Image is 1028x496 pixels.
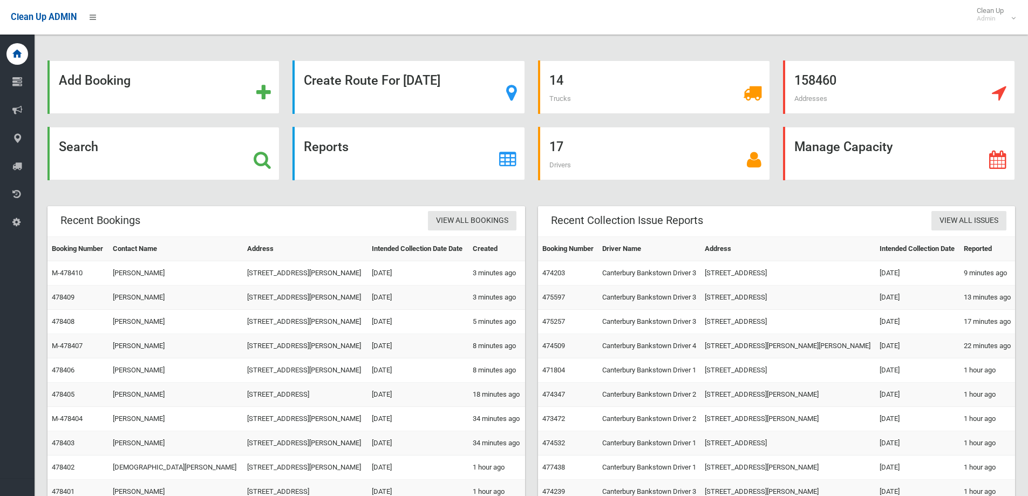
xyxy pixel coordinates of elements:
a: 14 Trucks [538,60,770,114]
td: 34 minutes ago [468,407,525,431]
a: 477438 [542,463,565,471]
td: [DATE] [367,407,468,431]
span: Clean Up ADMIN [11,12,77,22]
td: 3 minutes ago [468,286,525,310]
th: Address [700,237,875,261]
td: 34 minutes ago [468,431,525,456]
td: Canterbury Bankstown Driver 1 [598,456,701,480]
header: Recent Bookings [47,210,153,231]
td: Canterbury Bankstown Driver 4 [598,334,701,358]
td: [DATE] [367,456,468,480]
td: Canterbury Bankstown Driver 3 [598,286,701,310]
td: [DATE] [367,310,468,334]
a: Create Route For [DATE] [292,60,525,114]
td: [STREET_ADDRESS][PERSON_NAME] [243,310,367,334]
td: [DATE] [875,358,959,383]
a: 474203 [542,269,565,277]
a: 471804 [542,366,565,374]
a: 478409 [52,293,74,301]
td: 1 hour ago [959,383,1015,407]
a: 474532 [542,439,565,447]
td: [STREET_ADDRESS][PERSON_NAME] [243,407,367,431]
strong: 17 [549,139,563,154]
a: 478408 [52,317,74,325]
strong: Create Route For [DATE] [304,73,440,88]
a: 474509 [542,342,565,350]
td: [DATE] [367,286,468,310]
td: [DATE] [875,383,959,407]
td: [STREET_ADDRESS] [700,286,875,310]
a: M-478404 [52,415,83,423]
th: Intended Collection Date Date [367,237,468,261]
td: 18 minutes ago [468,383,525,407]
a: 475597 [542,293,565,301]
td: 1 hour ago [468,456,525,480]
td: [DATE] [367,334,468,358]
a: Reports [292,127,525,180]
td: 5 minutes ago [468,310,525,334]
td: [DATE] [367,383,468,407]
th: Address [243,237,367,261]
strong: Manage Capacity [794,139,893,154]
td: [STREET_ADDRESS][PERSON_NAME] [243,358,367,383]
span: Drivers [549,161,571,169]
td: 1 hour ago [959,358,1015,383]
th: Created [468,237,525,261]
td: Canterbury Bankstown Driver 1 [598,358,701,383]
a: 478406 [52,366,74,374]
td: [STREET_ADDRESS] [700,261,875,286]
td: Canterbury Bankstown Driver 3 [598,310,701,334]
td: [DATE] [875,286,959,310]
a: 158460 Addresses [783,60,1015,114]
th: Reported [959,237,1015,261]
td: [STREET_ADDRESS] [700,431,875,456]
a: 17 Drivers [538,127,770,180]
a: 473472 [542,415,565,423]
td: 17 minutes ago [959,310,1015,334]
td: [DATE] [875,334,959,358]
a: Add Booking [47,60,280,114]
td: [PERSON_NAME] [108,334,243,358]
th: Contact Name [108,237,243,261]
td: [STREET_ADDRESS][PERSON_NAME] [700,456,875,480]
a: M-478407 [52,342,83,350]
th: Booking Number [538,237,598,261]
td: Canterbury Bankstown Driver 2 [598,383,701,407]
a: View All Issues [931,211,1006,231]
td: 1 hour ago [959,456,1015,480]
td: 9 minutes ago [959,261,1015,286]
header: Recent Collection Issue Reports [538,210,716,231]
a: View All Bookings [428,211,516,231]
strong: Search [59,139,98,154]
td: [DATE] [367,358,468,383]
th: Driver Name [598,237,701,261]
td: [DATE] [367,431,468,456]
a: 478403 [52,439,74,447]
td: [DATE] [875,310,959,334]
strong: 158460 [794,73,836,88]
td: [PERSON_NAME] [108,407,243,431]
td: 1 hour ago [959,407,1015,431]
td: 8 minutes ago [468,358,525,383]
td: [PERSON_NAME] [108,286,243,310]
td: Canterbury Bankstown Driver 3 [598,261,701,286]
td: 1 hour ago [959,431,1015,456]
span: Clean Up [971,6,1015,23]
a: 478402 [52,463,74,471]
td: 13 minutes ago [959,286,1015,310]
td: [PERSON_NAME] [108,310,243,334]
td: 22 minutes ago [959,334,1015,358]
a: M-478410 [52,269,83,277]
a: Manage Capacity [783,127,1015,180]
td: [STREET_ADDRESS][PERSON_NAME] [243,456,367,480]
td: [DATE] [875,407,959,431]
td: [DEMOGRAPHIC_DATA][PERSON_NAME] [108,456,243,480]
td: [DATE] [875,456,959,480]
td: 3 minutes ago [468,261,525,286]
span: Addresses [794,94,827,103]
strong: Reports [304,139,349,154]
td: [STREET_ADDRESS][PERSON_NAME] [243,431,367,456]
small: Admin [977,15,1004,23]
a: Search [47,127,280,180]
td: [STREET_ADDRESS][PERSON_NAME] [243,261,367,286]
